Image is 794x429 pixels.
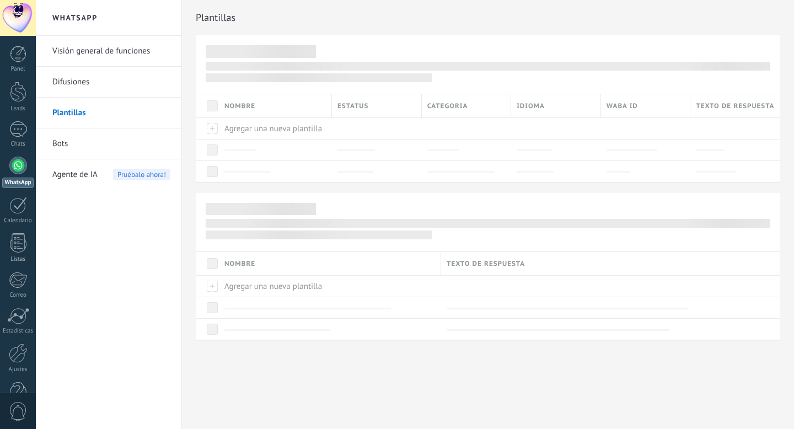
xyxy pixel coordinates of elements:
[224,124,322,134] span: Agregar una nueva plantilla
[332,94,421,117] div: Estatus
[2,292,34,299] div: Correo
[36,159,181,190] li: Agente de IA
[2,256,34,263] div: Listas
[36,98,181,128] li: Plantillas
[196,7,780,29] h2: Plantillas
[2,105,34,112] div: Leads
[2,217,34,224] div: Calendario
[52,159,98,190] span: Agente de IA
[2,328,34,335] div: Estadísticas
[422,94,511,117] div: Categoria
[690,94,780,117] div: Texto de respuesta
[52,128,170,159] a: Bots
[36,67,181,98] li: Difusiones
[219,252,441,275] div: Nombre
[219,94,331,117] div: Nombre
[2,66,34,73] div: Panel
[52,36,170,67] a: Visión general de funciones
[224,281,322,292] span: Agregar una nueva plantilla
[52,98,170,128] a: Plantillas
[601,94,690,117] div: WABA ID
[2,141,34,148] div: Chats
[441,252,780,275] div: Texto de respuesta
[2,366,34,373] div: Ajustes
[2,178,34,188] div: WhatsApp
[36,36,181,67] li: Visión general de funciones
[113,169,170,180] span: Pruébalo ahora!
[52,159,170,190] a: Agente de IA Pruébalo ahora!
[511,94,600,117] div: Idioma
[36,128,181,159] li: Bots
[52,67,170,98] a: Difusiones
